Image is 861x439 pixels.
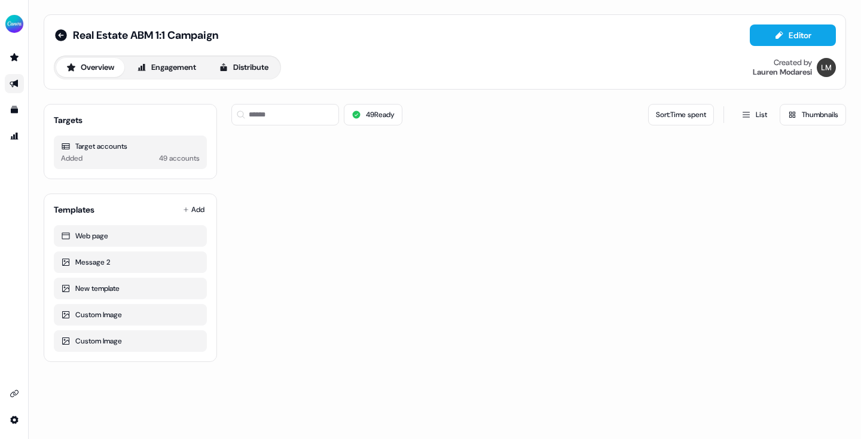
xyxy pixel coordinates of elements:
[181,201,207,218] button: Add
[750,30,836,43] a: Editor
[648,104,714,125] button: Sort:Time spent
[5,100,24,119] a: Go to templates
[127,58,206,77] button: Engagement
[780,104,846,125] button: Thumbnails
[73,28,218,42] span: Real Estate ABM 1:1 Campaign
[54,114,83,126] div: Targets
[734,104,775,125] button: List
[5,74,24,93] a: Go to outbound experience
[61,283,200,294] div: New template
[5,410,24,429] a: Go to integrations
[209,58,279,77] button: Distribute
[817,58,836,77] img: Lauren
[5,384,24,403] a: Go to integrations
[61,140,200,152] div: Target accounts
[753,67,812,77] div: Lauren Modaresi
[750,24,836,46] button: Editor
[344,104,402,125] button: 49Ready
[61,230,200,242] div: Web page
[61,309,200,321] div: Custom Image
[774,58,812,67] div: Created by
[61,152,83,164] div: Added
[56,58,124,77] button: Overview
[5,127,24,146] a: Go to attribution
[61,335,200,347] div: Custom Image
[159,152,200,164] div: 49 accounts
[54,204,94,216] div: Templates
[61,256,200,268] div: Message 2
[5,48,24,67] a: Go to prospects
